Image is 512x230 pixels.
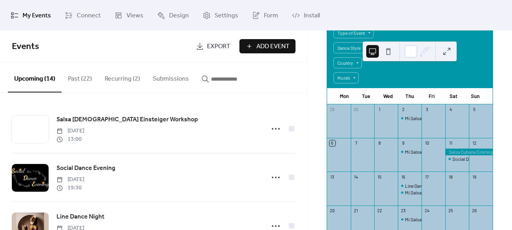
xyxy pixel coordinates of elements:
div: 6 [329,140,335,146]
a: Install [286,3,326,27]
div: 16 [400,174,406,180]
div: Line Dance Night [405,183,438,189]
div: Mi Salsa [398,189,422,196]
a: Export [190,39,236,53]
div: 5 [471,107,477,113]
div: Mi Salsa [398,115,422,122]
span: Add Event [256,42,290,51]
div: 1 [376,107,382,113]
div: 7 [353,140,359,146]
div: 4 [448,107,454,113]
div: 29 [329,107,335,113]
div: 2 [400,107,406,113]
div: 21 [353,208,359,214]
div: Mi Salsa [405,216,422,223]
div: Sat [442,89,464,104]
span: Export [207,42,230,51]
span: Form [264,9,278,22]
button: Add Event [239,39,296,53]
span: Salsa [DEMOGRAPHIC_DATA] Einsteiger Workshop [56,115,198,124]
span: Settings [215,9,238,22]
span: My Events [23,9,51,22]
span: Social Dance Evening [56,164,115,173]
div: 25 [448,208,454,214]
div: 22 [376,208,382,214]
div: Mi Salsa [405,189,422,196]
span: 19:30 [56,184,84,192]
div: 19 [471,174,477,180]
a: Settings [197,3,244,27]
a: Design [151,3,195,27]
div: 15 [376,174,382,180]
a: Salsa [DEMOGRAPHIC_DATA] Einsteiger Workshop [56,115,198,125]
div: Line Dance Night [398,183,422,189]
span: [DATE] [56,127,84,135]
div: Mi Salsa [398,149,422,155]
span: 13:00 [56,135,84,143]
div: 18 [448,174,454,180]
div: Social Dance Evening [452,156,495,162]
div: Mi Salsa [405,149,422,155]
span: Connect [77,9,101,22]
div: 12 [471,140,477,146]
button: Past (22) [62,62,98,92]
div: Mi Salsa [405,115,422,122]
span: [DATE] [56,175,84,184]
div: Tue [355,89,377,104]
div: Fri [421,89,442,104]
a: Form [246,3,284,27]
div: 9 [400,140,406,146]
div: Salsa Cubana Einsteiger Workshop [445,149,493,155]
div: 8 [376,140,382,146]
span: Views [126,9,143,22]
a: Views [109,3,149,27]
span: Install [304,9,320,22]
div: Social Dance Evening [445,156,469,162]
div: Sun [465,89,486,104]
div: Mi Salsa [398,216,422,223]
div: Thu [399,89,421,104]
span: Design [169,9,189,22]
div: 10 [424,140,430,146]
div: 11 [448,140,454,146]
div: 23 [400,208,406,214]
a: Line Dance Night [56,212,104,222]
button: Recurring (2) [98,62,147,92]
a: Social Dance Evening [56,163,115,173]
div: 3 [424,107,430,113]
div: 17 [424,174,430,180]
div: 26 [471,208,477,214]
a: Connect [59,3,107,27]
div: 14 [353,174,359,180]
button: Submissions [147,62,195,92]
div: Mon [333,89,355,104]
a: My Events [5,3,57,27]
div: 13 [329,174,335,180]
div: 30 [353,107,359,113]
span: Events [12,38,39,55]
div: 24 [424,208,430,214]
div: Wed [377,89,399,104]
button: Upcoming (14) [8,62,62,92]
div: 20 [329,208,335,214]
